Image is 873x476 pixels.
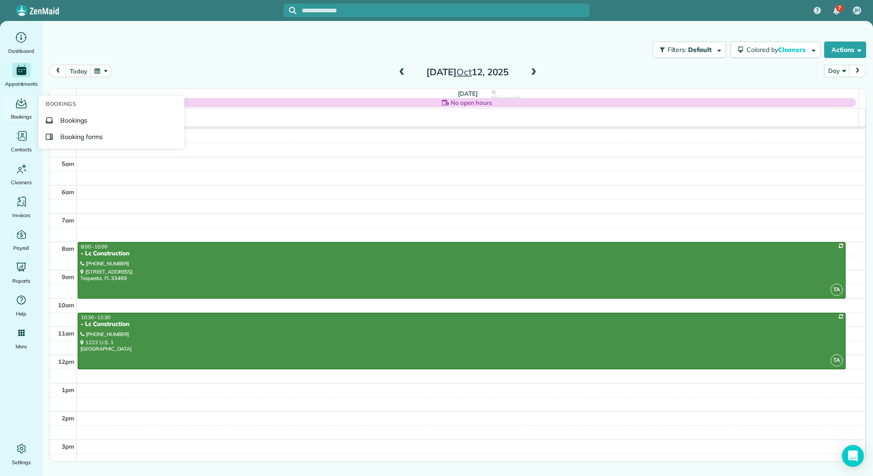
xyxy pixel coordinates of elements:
[747,46,809,54] span: Colored by
[824,41,866,58] button: Actions
[4,96,39,121] a: Bookings
[62,245,74,252] span: 8am
[62,160,74,167] span: 5am
[4,63,39,88] a: Appointments
[778,46,807,54] span: Cleaners
[81,314,110,321] span: 10:30 - 12:30
[4,260,39,285] a: Reports
[8,47,34,56] span: Dashboard
[11,178,32,187] span: Cleaners
[58,330,74,337] span: 11am
[491,94,521,102] span: View week
[827,1,846,21] div: 7 unread notifications
[12,211,31,220] span: Invoices
[66,65,91,77] button: today
[731,41,820,58] button: Colored byCleaners
[4,161,39,187] a: Cleaners
[81,243,107,250] span: 8:00 - 10:00
[4,227,39,253] a: Payroll
[410,67,525,77] h2: [DATE] 12, 2025
[11,112,32,121] span: Bookings
[62,443,74,450] span: 3pm
[284,7,296,14] button: Focus search
[849,65,866,77] button: next
[60,116,87,125] span: Bookings
[854,7,860,14] span: JH
[62,386,74,393] span: 1pm
[652,41,726,58] button: Filters: Default
[4,293,39,318] a: Help
[16,342,27,351] span: More
[289,7,296,14] svg: Focus search
[4,441,39,467] a: Settings
[80,250,843,258] div: - Lc Construction
[12,276,31,285] span: Reports
[62,217,74,224] span: 7am
[58,358,74,365] span: 12pm
[831,354,843,367] span: TA
[49,65,67,77] button: prev
[458,90,478,97] span: [DATE]
[668,46,687,54] span: Filters:
[62,273,74,280] span: 9am
[13,243,30,253] span: Payroll
[842,445,864,467] div: Open Intercom Messenger
[62,414,74,422] span: 2pm
[4,30,39,56] a: Dashboard
[688,46,712,54] span: Default
[60,132,103,141] span: Booking forms
[457,66,472,78] span: Oct
[58,301,74,309] span: 10am
[831,284,843,296] span: TA
[12,458,31,467] span: Settings
[5,79,38,88] span: Appointments
[46,99,76,109] span: Bookings
[451,98,492,107] span: No open hours
[11,145,32,154] span: Contacts
[42,112,181,129] a: Bookings
[16,309,27,318] span: Help
[62,188,74,196] span: 6am
[80,321,843,328] div: - Lc Construction
[648,41,726,58] a: Filters: Default
[824,65,849,77] button: Day
[4,194,39,220] a: Invoices
[42,129,181,145] a: Booking forms
[838,5,841,12] span: 7
[4,129,39,154] a: Contacts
